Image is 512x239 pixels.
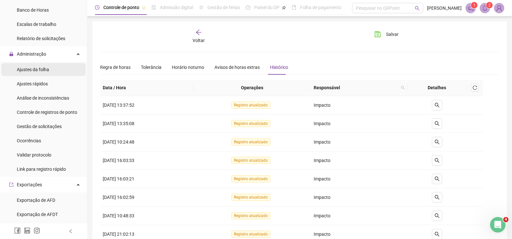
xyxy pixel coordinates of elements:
td: [DATE] 10:48:33 [100,207,193,225]
span: Relatório de solicitações [17,36,65,41]
span: 1 [473,3,475,7]
td: Impacto [311,170,407,188]
iframe: Intercom live chat [490,217,506,233]
td: Impacto [311,207,407,225]
span: Registro atualizado [231,231,270,238]
span: search [400,83,406,92]
div: Avisos de horas extras [214,64,260,71]
span: Validar protocolo [17,152,51,158]
img: 81567 [494,3,504,13]
button: Salvar [370,29,403,39]
sup: 2 [486,2,493,8]
span: Exportações [17,182,42,187]
span: Ajustes da folha [17,67,49,72]
span: Registro atualizado [231,212,270,219]
span: 4 [503,217,508,222]
td: Impacto [311,114,407,133]
td: [DATE] 16:02:59 [100,188,193,207]
td: [DATE] 13:37:52 [100,96,193,114]
td: [DATE] 10:24:48 [100,133,193,151]
span: facebook [14,227,21,234]
span: Admissão digital [160,5,193,10]
span: search [434,158,440,163]
span: save [374,31,381,38]
td: [DATE] 16:03:21 [100,170,193,188]
span: instagram [34,227,40,234]
span: Gestão de solicitações [17,124,62,129]
th: Operações [193,80,311,96]
span: Controle de ponto [103,5,139,10]
span: Registro atualizado [231,120,270,127]
span: Exportação de AFDT [17,212,58,217]
span: Painel do DP [254,5,279,10]
span: [PERSON_NAME] [427,5,462,12]
span: Registro atualizado [231,102,270,109]
span: Registro atualizado [231,157,270,164]
div: Regra de horas [100,64,131,71]
span: search [434,103,440,108]
span: dashboard [246,5,250,10]
span: pushpin [142,6,146,10]
span: search [434,213,440,218]
span: search [401,86,405,90]
span: Ajustes rápidos [17,81,48,86]
sup: 1 [471,2,477,8]
span: file-done [152,5,156,10]
span: book [292,5,296,10]
span: Link para registro rápido [17,167,66,172]
td: Impacto [311,188,407,207]
span: Controle de registros de ponto [17,110,77,115]
span: search [434,195,440,200]
span: search [415,6,420,11]
td: [DATE] 13:35:08 [100,114,193,133]
span: Registro atualizado [231,138,270,146]
span: notification [468,5,474,11]
span: Gestão de férias [207,5,240,10]
div: Histórico [270,64,288,71]
span: linkedin [24,227,30,234]
span: Registro atualizado [231,194,270,201]
span: bell [482,5,488,11]
td: Impacto [311,133,407,151]
span: Folha de pagamento [300,5,341,10]
th: Data / Hora [100,80,193,96]
span: search [434,139,440,145]
span: export [9,182,14,187]
div: Tolerância [141,64,162,71]
th: Detalhes [407,80,467,96]
div: Horário noturno [172,64,204,71]
span: search [434,232,440,237]
span: Ocorrências [17,138,41,143]
span: pushpin [282,6,286,10]
span: left [68,229,73,234]
span: Salvar [386,31,399,38]
span: lock [9,52,14,56]
span: Registro atualizado [231,175,270,182]
span: Exportação de AFD [17,198,55,203]
span: Escalas de trabalho [17,22,56,27]
span: reload [473,85,477,90]
td: [DATE] 16:03:33 [100,151,193,170]
span: sun [199,5,204,10]
span: 2 [488,3,491,7]
span: Voltar [193,38,205,43]
span: Administração [17,51,46,57]
td: Impacto [311,151,407,170]
span: search [434,176,440,181]
span: search [434,121,440,126]
span: Responsável [314,84,398,91]
td: Impacto [311,96,407,114]
span: arrow-left [195,29,202,36]
span: clock-circle [95,5,99,10]
span: Banco de Horas [17,7,49,13]
span: Análise de inconsistências [17,95,69,101]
